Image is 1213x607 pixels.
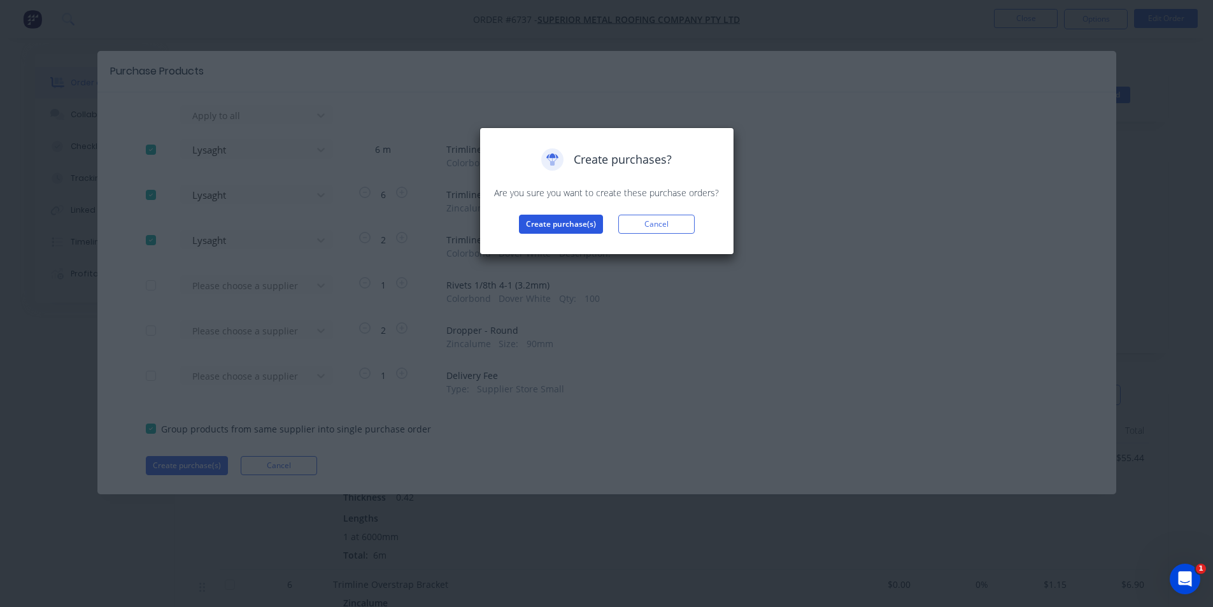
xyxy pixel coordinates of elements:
[618,215,695,234] button: Cancel
[574,151,672,168] span: Create purchases?
[1170,564,1200,594] iframe: Intercom live chat
[519,215,603,234] button: Create purchase(s)
[1196,564,1206,574] span: 1
[493,186,721,199] p: Are you sure you want to create these purchase orders?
